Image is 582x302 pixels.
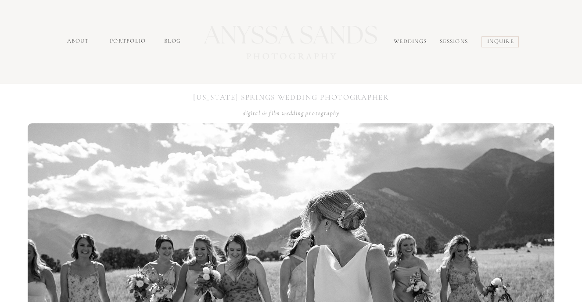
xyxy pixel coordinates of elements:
a: Weddings [394,37,431,47]
a: sessions [440,37,472,48]
a: Blog [164,37,184,47]
a: about [67,37,91,47]
a: inquire [487,37,516,47]
h1: [US_STATE] Springs Wedding Photographer [183,92,399,103]
h2: digital & film wedding photography [239,108,344,117]
a: portfolio [110,37,147,47]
